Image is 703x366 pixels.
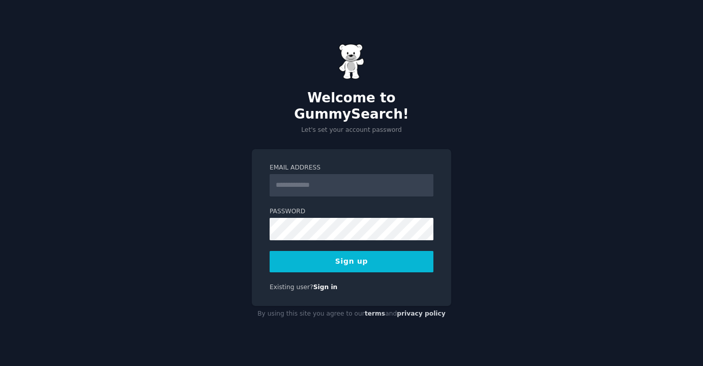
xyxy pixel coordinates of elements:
h2: Welcome to GummySearch! [252,90,451,122]
p: Let's set your account password [252,126,451,135]
label: Email Address [270,163,433,173]
span: Existing user? [270,284,313,291]
a: terms [365,310,385,317]
a: Sign in [313,284,338,291]
img: Gummy Bear [339,44,364,79]
button: Sign up [270,251,433,272]
label: Password [270,207,433,216]
a: privacy policy [397,310,446,317]
div: By using this site you agree to our and [252,306,451,322]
